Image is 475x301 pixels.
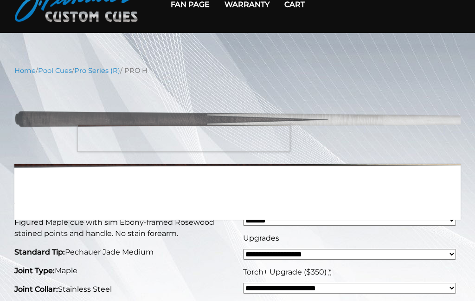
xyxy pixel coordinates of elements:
a: Home [14,66,36,75]
span: Cue Weight [243,200,288,209]
p: Stainless Steel [14,284,232,295]
abbr: required [328,268,331,276]
strong: Joint Type: [14,266,55,275]
strong: This Pechauer pool cue takes 6-10 weeks to ship. [14,201,226,211]
span: Upgrades [243,234,279,242]
nav: Breadcrumb [14,65,461,76]
a: Pro Series (R) [74,66,120,75]
span: Torch+ Upgrade ($350) [243,268,327,276]
img: PRO-H.png [14,83,461,157]
span: $ [243,174,251,190]
bdi: 410.00 [243,174,293,190]
p: Figured Maple cue with sim Ebony-framed Rosewood stained points and handle. No stain forearm. [14,217,232,239]
a: Pool Cues [38,66,72,75]
strong: Standard Tip: [14,248,65,256]
abbr: required [289,200,292,209]
strong: Pro H Pool Cue [14,171,146,192]
p: Pechauer Jade Medium [14,247,232,258]
strong: Joint Collar: [14,285,58,294]
p: Maple [14,265,232,276]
